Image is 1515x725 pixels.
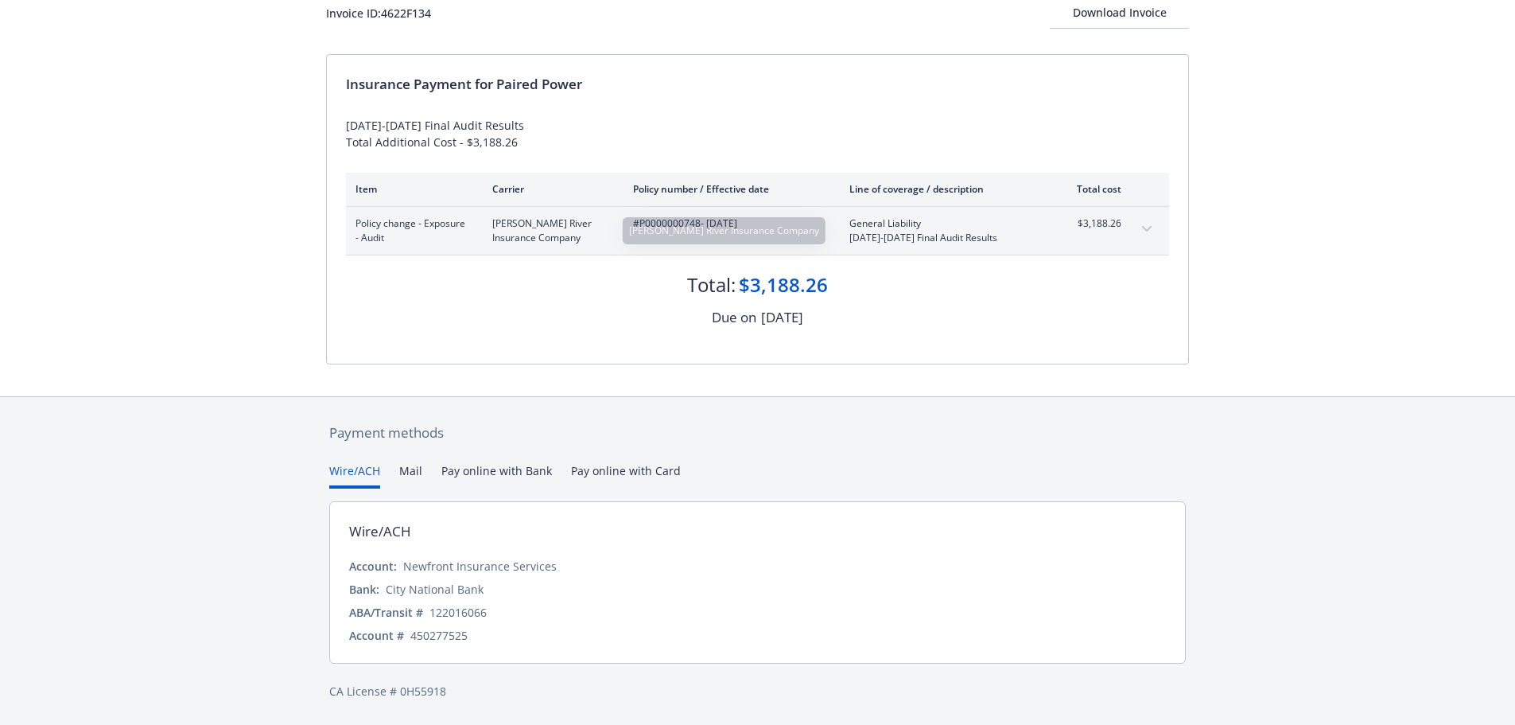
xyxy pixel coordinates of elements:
div: 122016066 [429,604,487,621]
div: Insurance Payment for Paired Power [346,74,1169,95]
div: Total: [687,271,736,298]
div: Line of coverage / description [849,182,1036,196]
div: Item [355,182,467,196]
span: $3,188.26 [1062,216,1121,231]
div: CA License # 0H55918 [329,683,1186,700]
span: General Liability [849,216,1036,231]
div: Payment methods [329,423,1186,443]
div: Due on [712,307,756,328]
span: General Liability[DATE]-[DATE] Final Audit Results [849,216,1036,245]
span: [PERSON_NAME] River Insurance Company [492,216,608,245]
div: Total cost [1062,182,1121,196]
div: Account # [349,627,404,644]
button: Pay online with Card [571,462,681,489]
div: Carrier [492,182,608,196]
div: ABA/Transit # [349,604,423,621]
div: Wire/ACH [349,521,411,542]
div: Invoice ID: 4622F134 [326,5,431,21]
button: Mail [399,462,422,489]
div: Newfront Insurance Services [403,558,557,575]
button: Wire/ACH [329,462,380,489]
span: Policy change - Exposure - Audit [355,216,467,245]
div: Policy number / Effective date [633,182,824,196]
button: Pay online with Bank [441,462,552,489]
div: 450277525 [410,627,468,644]
span: [DATE]-[DATE] Final Audit Results [849,231,1036,245]
div: Bank: [349,581,379,598]
div: City National Bank [386,581,484,598]
div: Policy change - Exposure - Audit[PERSON_NAME] River Insurance Company#P0000000748- [DATE]General ... [346,207,1169,255]
div: $3,188.26 [739,271,828,298]
button: expand content [1134,216,1160,242]
div: [DATE]-[DATE] Final Audit Results Total Additional Cost - $3,188.26 [346,117,1169,150]
div: [DATE] [761,307,803,328]
div: Account: [349,558,397,575]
